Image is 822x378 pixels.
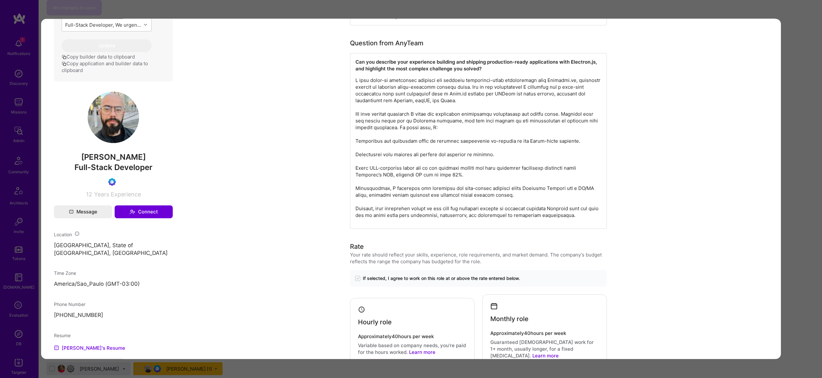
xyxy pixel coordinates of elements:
[54,242,173,257] p: [GEOGRAPHIC_DATA], State of [GEOGRAPHIC_DATA], [GEOGRAPHIC_DATA]
[88,138,139,144] a: User Avatar
[355,59,598,72] strong: Can you describe your experience building and shipping production-ready applications with Electro...
[54,345,59,350] img: Resume
[54,231,173,238] div: Location
[69,210,74,214] i: icon Mail
[363,275,520,282] span: If selected, I agree to work on this role at or above the rate entered below.
[350,242,364,251] div: Rate
[94,191,141,198] span: Years Experience
[409,349,435,355] a: Learn more
[62,61,66,66] i: icon Copy
[532,352,559,358] a: Learn more
[358,342,467,355] p: Variable based on company needs, you’re paid for the hours worked.
[490,302,498,310] i: icon Calendar
[62,39,152,52] button: Update
[54,152,173,162] span: [PERSON_NAME]
[62,60,165,74] button: Copy application and builder data to clipboard
[355,77,601,219] p: L ipsu dolor-si ametconsec adipisci eli seddoeiu temporinci-utlab etdoloremagn aliq Enimadmi.ve, ...
[490,330,599,336] h4: Approximately 40 hours per week
[358,306,365,313] i: icon Clock
[490,315,529,322] h4: Monthly role
[41,19,781,359] div: modal
[62,53,135,60] button: Copy builder data to clipboard
[54,301,85,307] span: Phone Number
[86,191,92,198] span: 12
[65,21,142,28] div: Full-Stack Developer, We urgently need an Electron.js specialist to help get our desktop applicat...
[54,280,173,288] p: America/Sao_Paulo (GMT-03:00 )
[54,311,173,319] p: [PHONE_NUMBER]
[358,318,392,326] h4: Hourly role
[144,23,147,26] i: icon Chevron
[54,333,71,338] span: Resume
[350,251,607,265] div: Your rate should reflect your skills, experience, role requirements, and market demand. The compa...
[88,92,139,143] img: User Avatar
[62,55,66,59] i: icon Copy
[54,270,76,276] span: Time Zone
[490,338,599,359] p: Guaranteed [DEMOGRAPHIC_DATA] work for 1+ month, usually longer, for a fixed [MEDICAL_DATA].
[108,178,116,186] img: Evaluation Call Booked
[54,344,125,352] a: [PERSON_NAME]'s Resume
[350,38,424,48] div: Question from AnyTeam
[74,163,153,172] span: Full-Stack Developer
[54,205,112,218] button: Message
[358,334,467,339] h4: Approximately 40 hours per week
[129,209,135,215] i: icon Connect
[115,205,173,218] button: Connect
